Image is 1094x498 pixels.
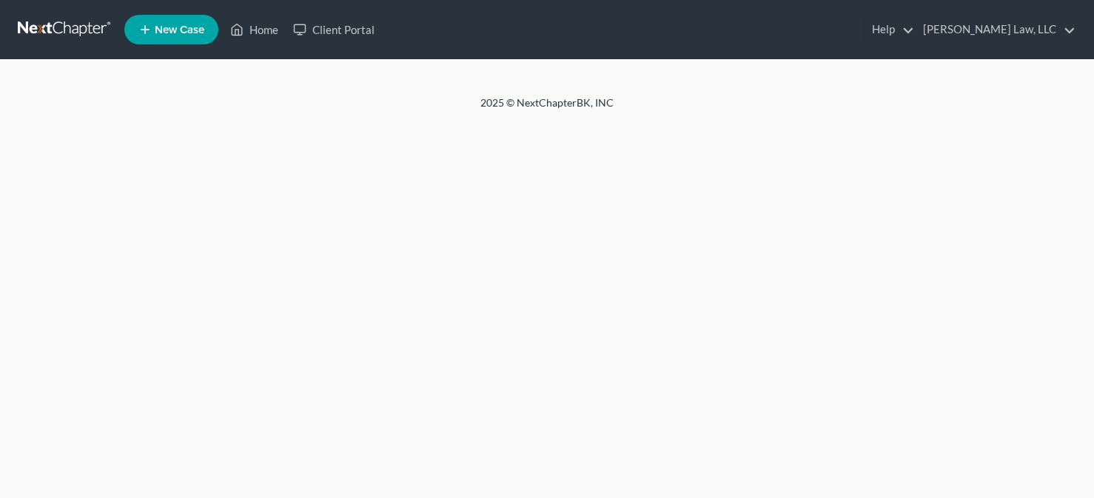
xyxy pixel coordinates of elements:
a: [PERSON_NAME] Law, LLC [916,16,1075,43]
new-legal-case-button: New Case [124,15,218,44]
a: Help [865,16,914,43]
a: Home [223,16,286,43]
div: 2025 © NextChapterBK, INC [125,95,969,122]
a: Client Portal [286,16,382,43]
